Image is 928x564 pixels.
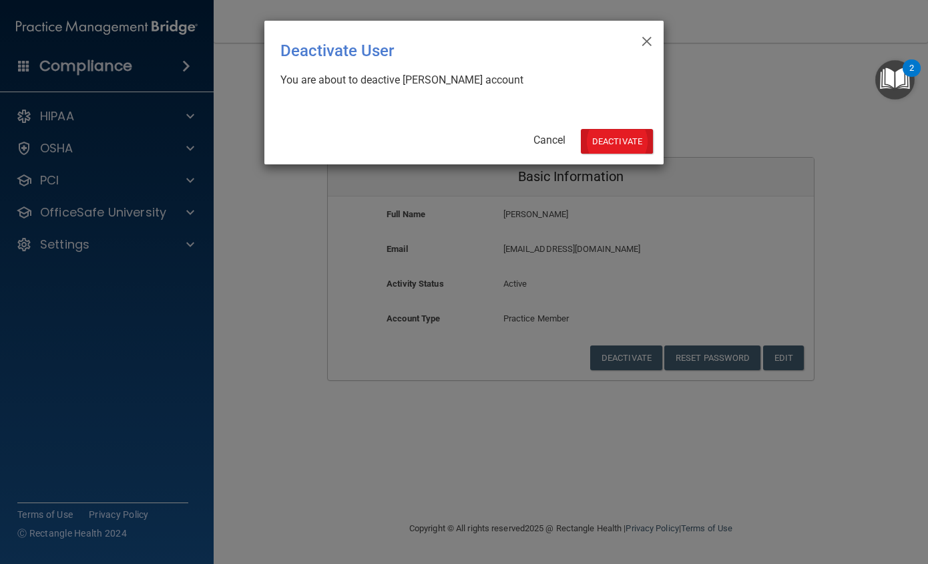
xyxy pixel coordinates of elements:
a: Cancel [533,134,565,146]
div: You are about to deactive [PERSON_NAME] account [280,73,637,88]
button: Open Resource Center, 2 new notifications [875,60,915,100]
button: Deactivate [581,129,653,154]
span: × [641,26,653,53]
div: Deactivate User [280,31,593,70]
div: 2 [909,68,914,86]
